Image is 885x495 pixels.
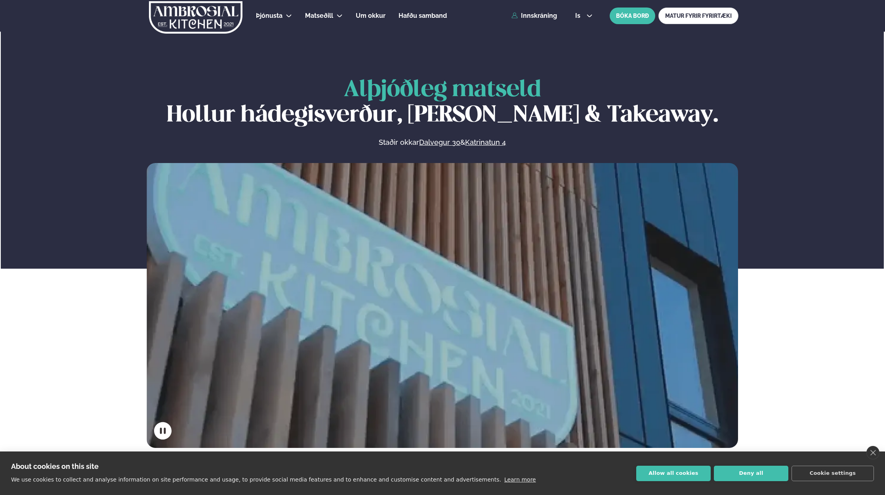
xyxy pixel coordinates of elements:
[256,11,282,21] a: Þjónusta
[344,79,541,101] span: Alþjóðleg matseld
[293,138,592,147] p: Staðir okkar &
[610,8,655,24] button: BÓKA BORÐ
[11,476,501,483] p: We use cookies to collect and analyse information on site performance and usage, to provide socia...
[305,11,333,21] a: Matseðill
[465,138,506,147] a: Katrinatun 4
[356,12,385,19] span: Um okkur
[305,12,333,19] span: Matseðill
[399,12,447,19] span: Hafðu samband
[356,11,385,21] a: Um okkur
[419,138,460,147] a: Dalvegur 30
[636,466,711,481] button: Allow all cookies
[504,476,536,483] a: Learn more
[714,466,788,481] button: Deny all
[11,462,99,470] strong: About cookies on this site
[256,12,282,19] span: Þjónusta
[569,13,599,19] button: is
[792,466,874,481] button: Cookie settings
[149,1,243,34] img: logo
[399,11,447,21] a: Hafðu samband
[575,13,583,19] span: is
[147,78,738,128] h1: Hollur hádegisverður, [PERSON_NAME] & Takeaway.
[658,8,738,24] a: MATUR FYRIR FYRIRTÆKI
[511,12,557,19] a: Innskráning
[866,446,879,459] a: close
